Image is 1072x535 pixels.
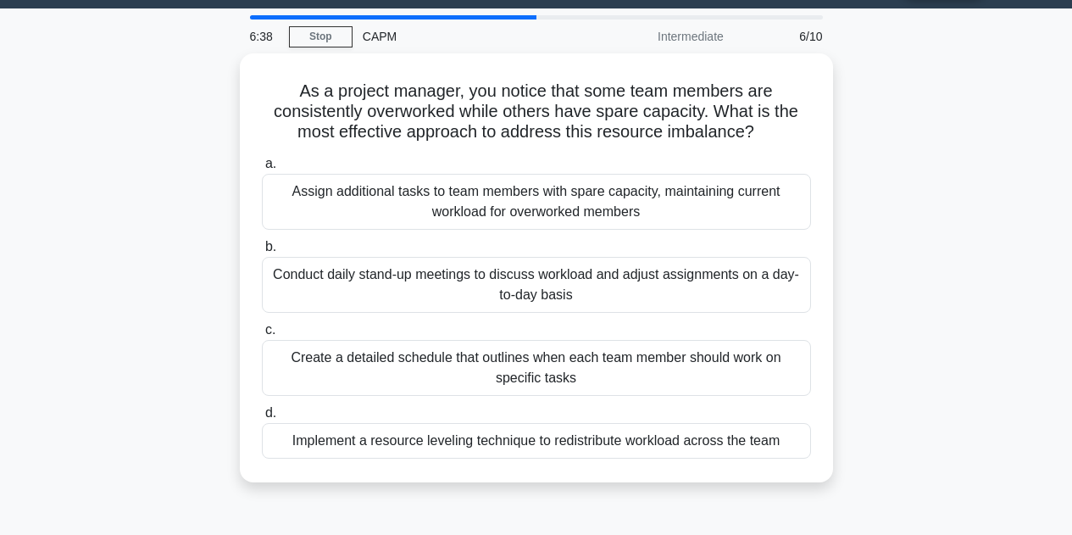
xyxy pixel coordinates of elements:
[353,20,586,53] div: CAPM
[586,20,734,53] div: Intermediate
[265,322,275,337] span: c.
[262,423,811,459] div: Implement a resource leveling technique to redistribute workload across the team
[265,239,276,254] span: b.
[265,156,276,170] span: a.
[262,257,811,313] div: Conduct daily stand-up meetings to discuss workload and adjust assignments on a day-to-day basis
[734,20,833,53] div: 6/10
[265,405,276,420] span: d.
[260,81,813,143] h5: As a project manager, you notice that some team members are consistently overworked while others ...
[262,174,811,230] div: Assign additional tasks to team members with spare capacity, maintaining current workload for ove...
[262,340,811,396] div: Create a detailed schedule that outlines when each team member should work on specific tasks
[240,20,289,53] div: 6:38
[289,26,353,47] a: Stop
